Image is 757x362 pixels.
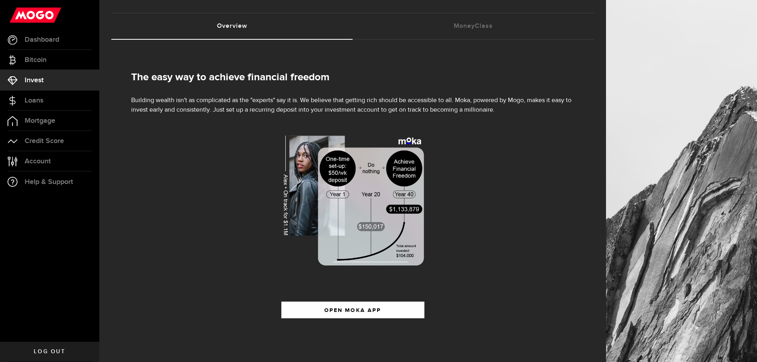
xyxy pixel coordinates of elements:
[111,13,594,40] ul: Tabs Navigation
[25,117,55,124] span: Mortgage
[131,72,574,84] h2: The easy way to achieve financial freedom
[25,178,73,186] span: Help & Support
[111,14,353,39] a: Overview
[131,96,574,115] p: Building wealth isn't as complicated as the "experts" say it is. We believe that getting rich sho...
[25,137,64,145] span: Credit Score
[25,158,51,165] span: Account
[25,97,43,104] span: Loans
[25,56,46,64] span: Bitcoin
[281,302,424,318] button: OPEN MOKA APP
[34,349,65,354] span: Log out
[281,135,424,266] img: wealth-overview-moka-image
[324,308,381,313] span: OPEN MOKA APP
[25,36,59,43] span: Dashboard
[353,14,594,39] a: MoneyClass
[6,3,30,27] button: Open LiveChat chat widget
[25,77,44,84] span: Invest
